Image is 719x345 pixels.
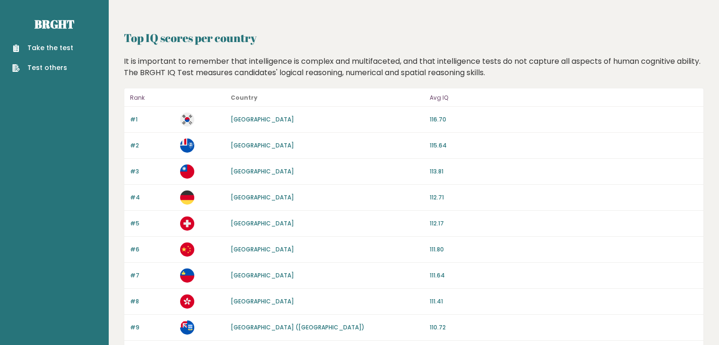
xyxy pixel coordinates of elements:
img: hk.svg [180,294,194,309]
a: Brght [35,17,74,32]
img: li.svg [180,268,194,283]
p: 111.64 [430,271,698,280]
img: fk.svg [180,320,194,335]
p: #4 [130,193,174,202]
h2: Top IQ scores per country [124,29,704,46]
img: tw.svg [180,164,194,179]
p: 112.71 [430,193,698,202]
p: 116.70 [430,115,698,124]
a: [GEOGRAPHIC_DATA] [231,167,294,175]
a: [GEOGRAPHIC_DATA] [231,271,294,279]
img: kr.svg [180,112,194,127]
p: Rank [130,92,174,103]
a: [GEOGRAPHIC_DATA] [231,219,294,227]
a: [GEOGRAPHIC_DATA] ([GEOGRAPHIC_DATA]) [231,323,364,331]
a: [GEOGRAPHIC_DATA] [231,297,294,305]
p: 115.64 [430,141,698,150]
p: 111.80 [430,245,698,254]
img: ch.svg [180,216,194,231]
a: [GEOGRAPHIC_DATA] [231,115,294,123]
a: [GEOGRAPHIC_DATA] [231,141,294,149]
p: 110.72 [430,323,698,332]
p: Avg IQ [430,92,698,103]
p: #6 [130,245,174,254]
img: de.svg [180,190,194,205]
b: Country [231,94,258,102]
div: It is important to remember that intelligence is complex and multifaceted, and that intelligence ... [121,56,708,78]
img: cn.svg [180,242,194,257]
a: [GEOGRAPHIC_DATA] [231,245,294,253]
p: 111.41 [430,297,698,306]
p: #9 [130,323,174,332]
a: [GEOGRAPHIC_DATA] [231,193,294,201]
p: #1 [130,115,174,124]
p: #8 [130,297,174,306]
p: 113.81 [430,167,698,176]
p: #5 [130,219,174,228]
a: Test others [12,63,73,73]
p: #7 [130,271,174,280]
a: Take the test [12,43,73,53]
p: 112.17 [430,219,698,228]
img: tf.svg [180,138,194,153]
p: #3 [130,167,174,176]
p: #2 [130,141,174,150]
